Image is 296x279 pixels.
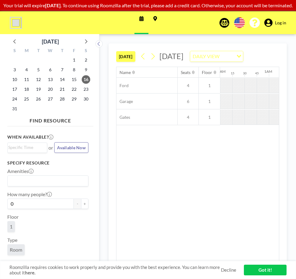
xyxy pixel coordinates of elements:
span: Monday, August 25, 2025 [22,95,31,103]
label: Name [7,260,20,266]
span: 4 [178,115,198,120]
div: 45 [255,71,259,75]
span: Thursday, August 28, 2025 [58,95,66,103]
span: Monday, August 11, 2025 [22,75,31,84]
span: Thursday, August 7, 2025 [58,65,66,74]
span: 1 [10,224,12,230]
span: Saturday, August 2, 2025 [82,56,90,64]
div: T [56,47,68,55]
span: Saturday, August 23, 2025 [82,85,90,94]
div: W [45,47,56,55]
label: Floor [7,214,19,220]
span: Sunday, August 3, 2025 [10,65,19,74]
span: Wednesday, August 20, 2025 [46,85,55,94]
span: or [48,145,53,151]
span: 1 [199,115,220,120]
span: Tuesday, August 5, 2025 [34,65,43,74]
label: How many people? [7,191,52,197]
span: Friday, August 29, 2025 [70,95,78,103]
span: Thursday, August 21, 2025 [58,85,66,94]
span: Saturday, August 9, 2025 [82,65,90,74]
span: Friday, August 8, 2025 [70,65,78,74]
input: Search for option [8,177,85,185]
span: Friday, August 1, 2025 [70,56,78,64]
span: Roomzilla requires cookies to work properly and provide you with the best experience. You can lea... [9,264,221,276]
div: S [80,47,92,55]
div: F [68,47,80,55]
span: Room [10,247,22,253]
div: Search for option [8,176,88,186]
div: Search for option [190,51,243,62]
button: - [74,199,81,209]
a: Log in [264,19,286,27]
span: DAILY VIEW [191,52,221,60]
span: Wednesday, August 6, 2025 [46,65,55,74]
span: Sunday, August 31, 2025 [10,104,19,113]
span: Gates [116,115,130,120]
span: Thursday, August 14, 2025 [58,75,66,84]
span: Ford [116,83,129,88]
b: [DATE] [45,2,61,8]
span: Monday, August 4, 2025 [22,65,31,74]
div: T [33,47,45,55]
div: 15 [231,71,234,75]
button: Available Now [54,142,88,153]
div: S [9,47,21,55]
span: Sunday, August 10, 2025 [10,75,19,84]
label: Type [7,237,17,243]
div: [DATE] [42,37,59,46]
span: 1 [199,83,220,88]
div: Search for option [8,143,47,152]
div: Floor [202,70,212,75]
span: [DATE] [159,51,184,61]
div: 12AM [216,69,226,74]
span: Saturday, August 16, 2025 [82,75,90,84]
span: Tuesday, August 26, 2025 [34,95,43,103]
div: 1AM [264,69,272,74]
input: Search for option [221,52,233,60]
span: Log in [275,20,286,26]
div: 30 [243,71,247,75]
img: organization-logo [10,17,22,29]
a: Decline [221,267,236,273]
span: Friday, August 22, 2025 [70,85,78,94]
a: Got it! [244,265,287,275]
span: Tuesday, August 19, 2025 [34,85,43,94]
button: + [81,199,88,209]
span: 4 [178,83,198,88]
span: Garage [116,99,133,104]
span: 1 [199,99,220,104]
div: Seats [181,70,191,75]
span: Tuesday, August 12, 2025 [34,75,43,84]
span: Available Now [57,145,86,150]
span: 6 [178,99,198,104]
h4: FIND RESOURCE [7,115,93,124]
label: Amenities [7,168,34,174]
span: Saturday, August 30, 2025 [82,95,90,103]
h3: Specify resource [7,160,88,166]
input: Search for option [8,144,44,151]
span: Sunday, August 24, 2025 [10,95,19,103]
span: Monday, August 18, 2025 [22,85,31,94]
span: Friday, August 15, 2025 [70,75,78,84]
button: [DATE] [116,51,135,62]
span: Wednesday, August 13, 2025 [46,75,55,84]
div: Name [119,70,131,75]
div: M [21,47,33,55]
span: Wednesday, August 27, 2025 [46,95,55,103]
span: Sunday, August 17, 2025 [10,85,19,94]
